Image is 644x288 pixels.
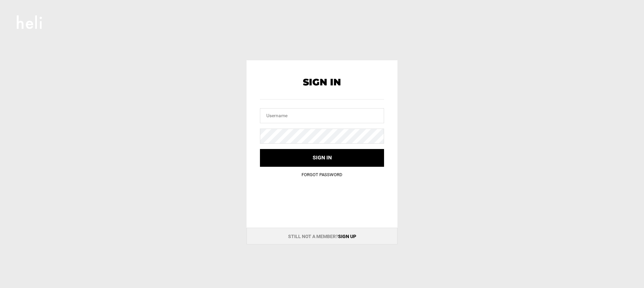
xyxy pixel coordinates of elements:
[338,234,356,239] a: Sign up
[302,172,342,177] a: Forgot Password
[260,108,384,123] input: Username
[260,77,384,87] h2: Sign In
[247,228,397,244] div: Still not a member?
[260,149,384,167] button: Sign in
